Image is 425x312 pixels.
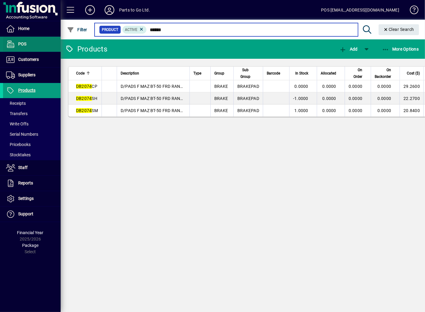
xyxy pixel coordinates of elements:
[400,80,423,92] td: 29.2600
[76,84,97,89] span: CP
[405,1,417,21] a: Knowledge Base
[18,196,34,201] span: Settings
[321,5,399,15] div: POS [EMAIL_ADDRESS][DOMAIN_NAME]
[407,70,420,77] span: Cost ($)
[121,108,197,113] span: D/PADS F MAZ BT-50 FRD RANGER 11>
[18,41,26,46] span: POS
[6,111,28,116] span: Transfers
[121,84,197,89] span: D/PADS F MAZ BT-50 FRD RANGER 11>
[380,44,420,55] button: More Options
[267,70,280,77] span: Barcode
[3,52,61,67] a: Customers
[379,24,419,35] button: Clear
[349,108,363,113] span: 0.0000
[237,96,259,101] span: BRAKEPAD
[3,98,61,108] a: Receipts
[3,129,61,139] a: Serial Numbers
[237,84,259,89] span: BRAKEPAD
[76,108,98,113] span: SM
[382,47,419,51] span: More Options
[76,70,98,77] div: Code
[339,47,357,51] span: Add
[18,57,39,62] span: Customers
[321,70,342,77] div: Allocated
[377,108,391,113] span: 0.0000
[294,108,308,113] span: 1.0000
[3,176,61,191] a: Reports
[121,70,139,77] span: Description
[100,5,119,15] button: Profile
[3,207,61,222] a: Support
[121,70,186,77] div: Description
[295,70,308,77] span: In Stock
[3,68,61,83] a: Suppliers
[65,44,107,54] div: Products
[3,21,61,36] a: Home
[383,27,414,32] span: Clear Search
[6,101,26,106] span: Receipts
[67,27,87,32] span: Filter
[121,96,197,101] span: D/PADS F MAZ BT-50 FRD RANGER 11>
[3,119,61,129] a: Write Offs
[349,67,363,80] span: On Order
[237,108,259,113] span: BRAKEPAD
[349,67,368,80] div: On Order
[267,70,286,77] div: Barcode
[22,243,38,248] span: Package
[80,5,100,15] button: Add
[18,165,28,170] span: Staff
[6,121,28,126] span: Write Offs
[18,72,35,77] span: Suppliers
[214,96,228,101] span: BRAKE
[6,152,31,157] span: Stocktakes
[18,88,35,93] span: Products
[119,5,150,15] div: Parts to Go Ltd.
[322,108,336,113] span: 0.0000
[125,28,137,32] span: Active
[338,44,359,55] button: Add
[349,96,363,101] span: 0.0000
[6,132,38,137] span: Serial Numbers
[76,96,92,101] em: DB2074
[321,70,336,77] span: Allocated
[400,92,423,105] td: 22.2700
[214,84,228,89] span: BRAKE
[349,84,363,89] span: 0.0000
[214,70,224,77] span: Group
[375,67,397,80] div: On Backorder
[18,26,29,31] span: Home
[293,96,308,101] span: -1.0000
[3,37,61,52] a: POS
[3,108,61,119] a: Transfers
[293,70,314,77] div: In Stock
[3,139,61,150] a: Pricebooks
[322,84,336,89] span: 0.0000
[3,191,61,206] a: Settings
[6,142,31,147] span: Pricebooks
[3,160,61,175] a: Staff
[375,67,391,80] span: On Backorder
[65,24,89,35] button: Filter
[400,105,423,117] td: 20.8400
[214,70,230,77] div: Group
[237,67,254,80] span: Sub Group
[76,84,92,89] em: DB2074
[294,84,308,89] span: 0.0000
[122,26,147,34] mat-chip: Activation Status: Active
[193,70,207,77] div: Type
[76,96,97,101] span: SH
[377,96,391,101] span: 0.0000
[102,27,118,33] span: Product
[17,230,44,235] span: Financial Year
[377,84,391,89] span: 0.0000
[18,181,33,185] span: Reports
[237,67,259,80] div: Sub Group
[76,108,92,113] em: DB2074
[3,150,61,160] a: Stocktakes
[193,70,201,77] span: Type
[214,108,228,113] span: BRAKE
[322,96,336,101] span: 0.0000
[76,70,85,77] span: Code
[18,211,33,216] span: Support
